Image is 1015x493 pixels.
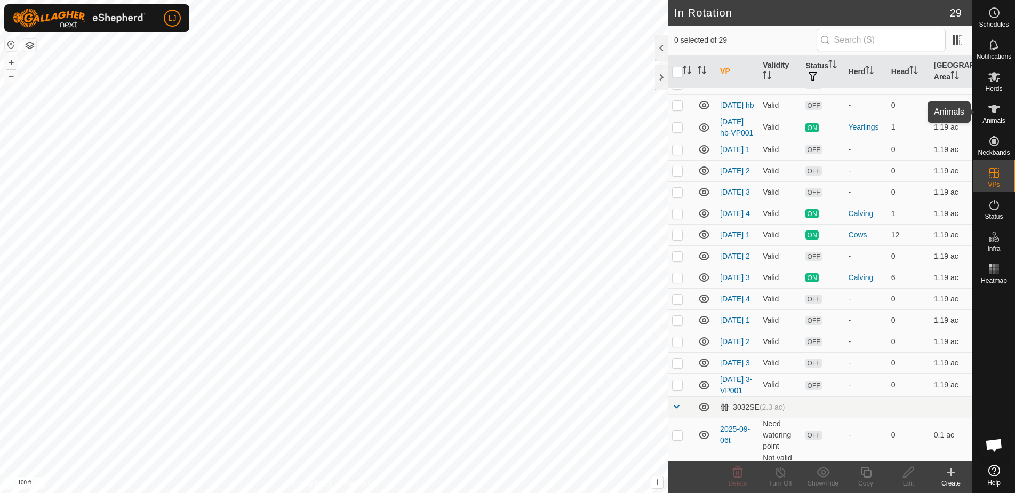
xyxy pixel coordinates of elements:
span: OFF [805,431,821,440]
span: i [656,478,658,487]
a: Privacy Policy [292,479,332,489]
span: OFF [805,381,821,390]
a: [DATE] hb [720,101,754,109]
p-sorticon: Activate to sort [828,61,837,70]
span: ON [805,273,818,282]
p-sorticon: Activate to sort [950,73,959,81]
button: + [5,56,18,69]
div: - [849,430,883,441]
input: Search (S) [817,29,946,51]
td: 1.19 ac [930,160,972,181]
button: Map Layers [23,39,36,52]
img: Gallagher Logo [13,9,146,28]
a: [DATE] 2 [720,337,750,346]
div: - [849,379,883,391]
td: 1.19 ac [930,139,972,160]
span: Neckbands [978,149,1010,156]
div: - [849,144,883,155]
div: Yearlings [849,122,883,133]
td: 0 [887,352,930,373]
td: 1.19 ac [930,203,972,224]
span: Help [987,480,1001,486]
td: 1.19 ac [930,309,972,331]
td: Valid [758,288,801,309]
span: Delete [729,480,747,487]
th: Head [887,55,930,88]
td: 1.19 ac [930,116,972,139]
td: 0 [887,160,930,181]
td: 0 [887,94,930,116]
td: Valid [758,245,801,267]
span: ON [805,123,818,132]
td: Valid [758,309,801,331]
a: [DATE] 4 [720,295,750,303]
p-sorticon: Activate to sort [698,67,706,76]
td: Valid [758,224,801,245]
td: Valid [758,116,801,139]
span: VPs [988,181,1000,188]
td: 0 [887,418,930,452]
td: 0 [887,139,930,160]
a: [DATE] 1 [720,230,750,239]
div: Open chat [978,429,1010,461]
a: [DATE] 3 [720,273,750,282]
div: - [849,293,883,305]
a: [DATE] 1 [720,145,750,154]
th: VP [716,55,758,88]
span: (2.3 ac) [760,403,785,411]
a: Help [973,460,1015,490]
span: LJ [169,13,177,24]
td: Valid [758,203,801,224]
span: 0 selected of 29 [674,35,817,46]
td: Valid [758,331,801,352]
p-sorticon: Activate to sort [763,73,771,81]
td: 0 [887,181,930,203]
p-sorticon: Activate to sort [865,67,874,76]
th: Status [801,55,844,88]
span: OFF [805,166,821,176]
div: Calving [849,272,883,283]
td: Need watering point [758,418,801,452]
span: ON [805,230,818,240]
a: 2025-09-06t [720,425,750,444]
td: Valid [758,139,801,160]
a: [DATE] 3 [720,359,750,367]
td: Valid [758,181,801,203]
button: Reset Map [5,38,18,51]
span: Schedules [979,21,1009,28]
span: Notifications [977,53,1011,60]
th: Validity [758,55,801,88]
span: OFF [805,316,821,325]
div: - [849,336,883,347]
td: 1.19 ac [930,245,972,267]
td: 0 [887,373,930,396]
td: 0 [887,245,930,267]
div: - [849,165,883,177]
td: 1.19 ac [930,288,972,309]
span: OFF [805,145,821,154]
td: 0 [887,309,930,331]
p-sorticon: Activate to sort [683,67,691,76]
div: - [849,315,883,326]
button: – [5,70,18,83]
span: Herds [985,85,1002,92]
td: 0.1 ac [930,418,972,452]
span: OFF [805,359,821,368]
td: 1 [887,116,930,139]
div: Copy [844,479,887,488]
span: OFF [805,188,821,197]
div: - [849,251,883,262]
div: Create [930,479,972,488]
td: 1.19 ac [930,267,972,288]
span: Infra [987,245,1000,252]
td: 0 [887,331,930,352]
th: Herd [844,55,887,88]
td: 0 [887,288,930,309]
a: Contact Us [345,479,376,489]
a: [DATE] 2 [720,252,750,260]
td: 12 [887,224,930,245]
p-sorticon: Activate to sort [909,67,918,76]
a: [DATE] 4 [720,209,750,218]
span: Animals [982,117,1005,124]
span: Heatmap [981,277,1007,284]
